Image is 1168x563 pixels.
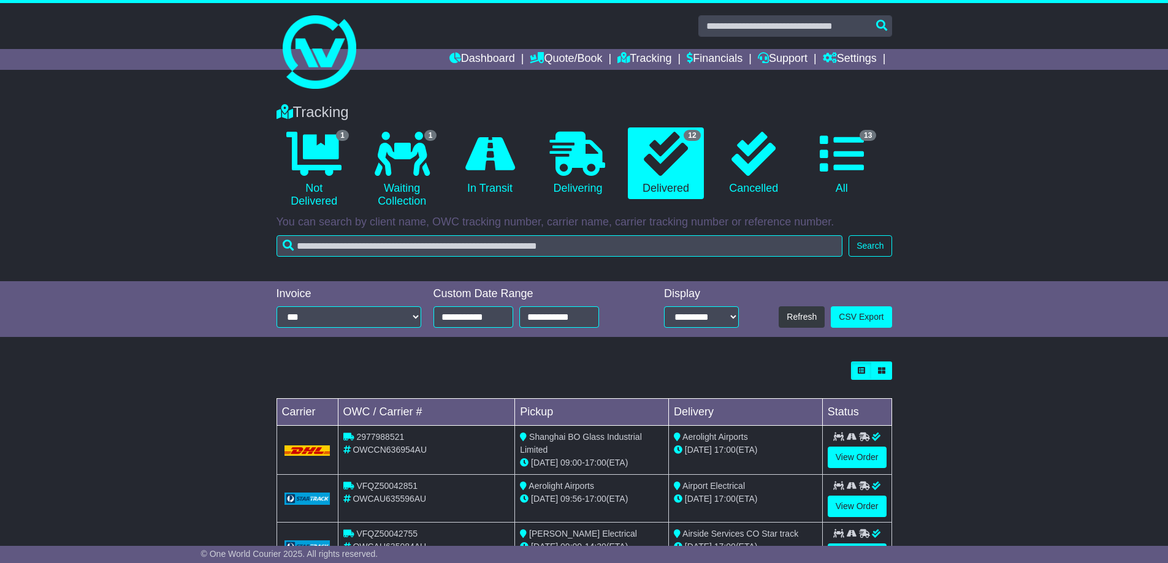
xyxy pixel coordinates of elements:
[277,287,421,301] div: Invoice
[849,235,891,257] button: Search
[714,542,736,551] span: 17:00
[449,49,515,70] a: Dashboard
[585,458,606,467] span: 17:00
[823,49,877,70] a: Settings
[433,287,630,301] div: Custom Date Range
[424,130,437,141] span: 1
[520,456,663,469] div: - (ETA)
[682,432,748,442] span: Aerolight Airports
[687,49,742,70] a: Financials
[529,481,594,491] span: Aerolight Airports
[779,306,825,328] button: Refresh
[531,458,558,467] span: [DATE]
[284,540,330,553] img: GetCarrierServiceLogo
[277,216,892,229] p: You can search by client name, OWC tracking number, carrier name, carrier tracking number or refe...
[353,494,426,504] span: OWCAU635596AU
[338,399,515,426] td: OWC / Carrier #
[804,127,879,200] a: 13 All
[585,494,606,504] span: 17:00
[531,542,558,551] span: [DATE]
[822,399,891,426] td: Status
[560,458,582,467] span: 09:00
[674,540,817,553] div: (ETA)
[685,542,712,551] span: [DATE]
[270,104,898,121] div: Tracking
[356,481,418,491] span: VFQZ50042851
[364,127,440,213] a: 1 Waiting Collection
[353,445,427,455] span: OWCCN636954AU
[674,444,817,456] div: (ETA)
[356,529,418,538] span: VFQZ50042755
[714,494,736,504] span: 17:00
[356,432,404,442] span: 2977988521
[540,127,616,200] a: Delivering
[201,549,378,559] span: © One World Courier 2025. All rights reserved.
[520,432,642,455] span: Shanghai BO Glass Industrial Limited
[284,493,330,505] img: GetCarrierServiceLogo
[828,496,887,517] a: View Order
[664,287,739,301] div: Display
[685,494,712,504] span: [DATE]
[284,445,330,455] img: DHL.png
[336,130,349,141] span: 1
[520,540,663,553] div: - (ETA)
[685,445,712,455] span: [DATE]
[530,49,602,70] a: Quote/Book
[684,130,700,141] span: 12
[628,127,703,200] a: 12 Delivered
[668,399,822,426] td: Delivery
[353,542,426,551] span: OWCAU635084AU
[674,493,817,505] div: (ETA)
[716,127,792,200] a: Cancelled
[529,529,637,538] span: [PERSON_NAME] Electrical
[714,445,736,455] span: 17:00
[515,399,669,426] td: Pickup
[617,49,671,70] a: Tracking
[452,127,527,200] a: In Transit
[531,494,558,504] span: [DATE]
[682,481,745,491] span: Airport Electrical
[831,306,891,328] a: CSV Export
[277,399,338,426] td: Carrier
[682,529,798,538] span: Airside Services CO Star track
[560,494,582,504] span: 09:56
[860,130,876,141] span: 13
[560,542,582,551] span: 09:00
[585,542,606,551] span: 14:30
[828,447,887,468] a: View Order
[520,493,663,505] div: - (ETA)
[758,49,807,70] a: Support
[277,127,352,213] a: 1 Not Delivered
